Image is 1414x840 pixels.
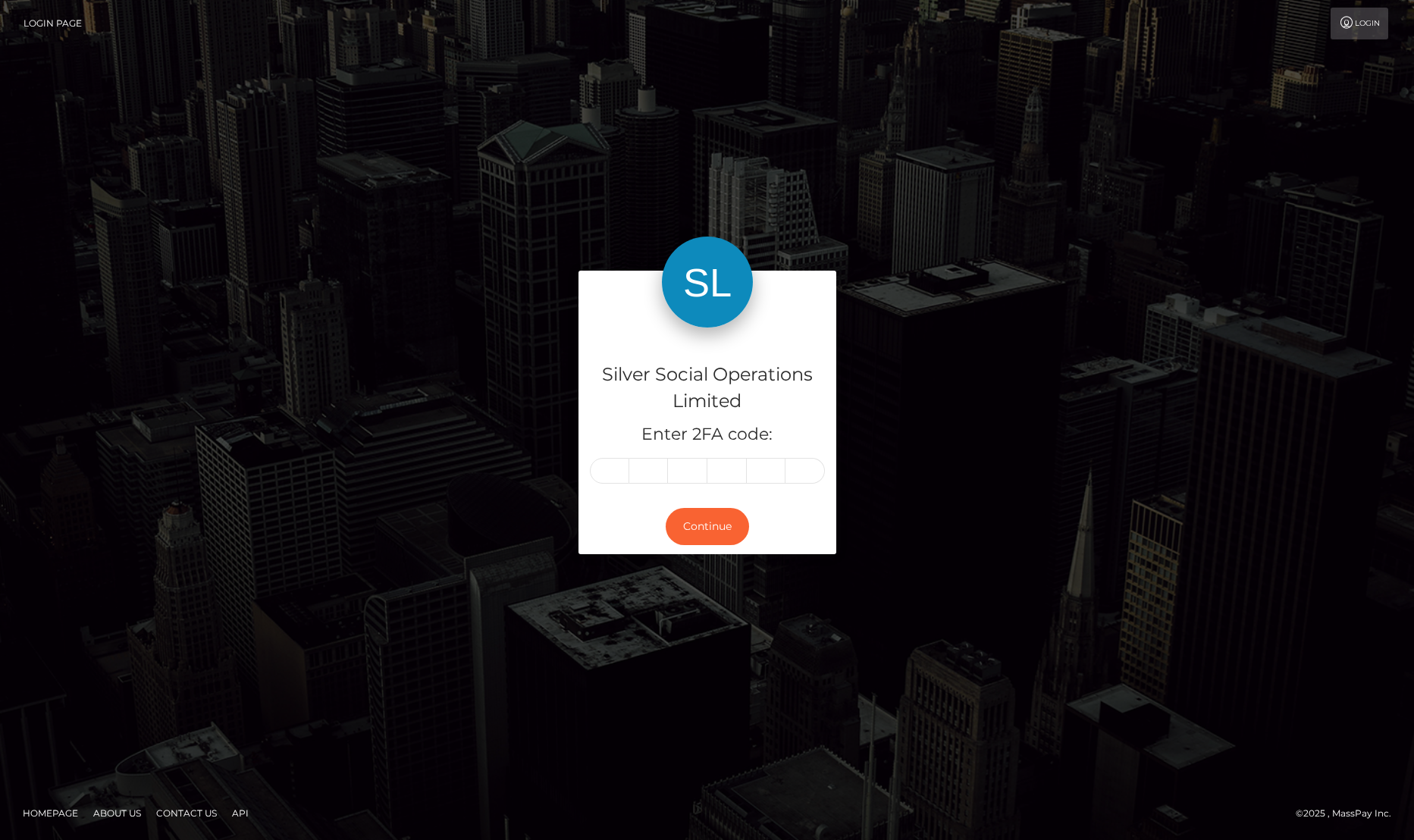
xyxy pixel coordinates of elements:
[590,423,825,447] h5: Enter 2FA code:
[590,362,825,415] h4: Silver Social Operations Limited
[662,237,753,328] img: Silver Social Operations Limited
[150,801,223,825] a: Contact Us
[666,508,749,545] button: Continue
[87,801,147,825] a: About Us
[17,801,84,825] a: Homepage
[1296,805,1403,822] div: © 2025 , MassPay Inc.
[24,8,82,39] a: Login Page
[1331,8,1388,39] a: Login
[226,801,255,825] a: API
